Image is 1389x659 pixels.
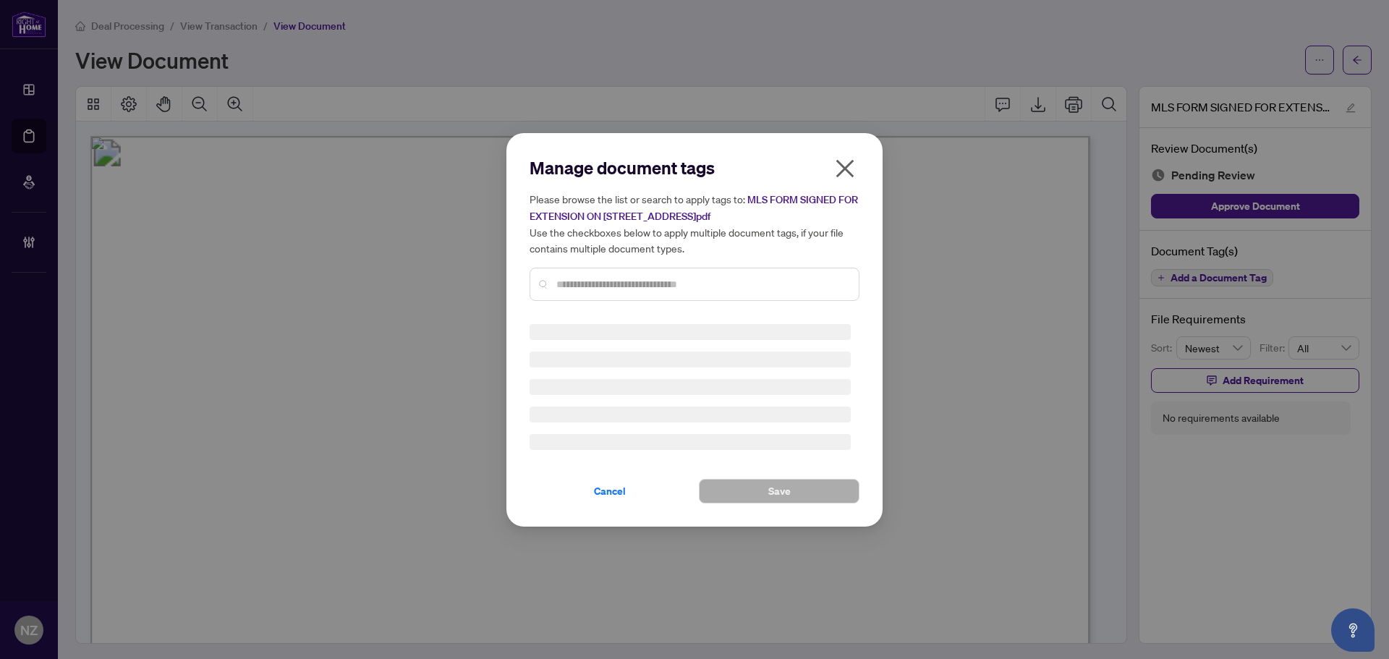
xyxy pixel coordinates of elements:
[1331,608,1375,652] button: Open asap
[530,193,858,223] span: MLS FORM SIGNED FOR EXTENSION ON [STREET_ADDRESS]pdf
[530,191,859,256] h5: Please browse the list or search to apply tags to: Use the checkboxes below to apply multiple doc...
[594,480,626,503] span: Cancel
[530,156,859,179] h2: Manage document tags
[833,157,857,180] span: close
[699,479,859,503] button: Save
[530,479,690,503] button: Cancel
